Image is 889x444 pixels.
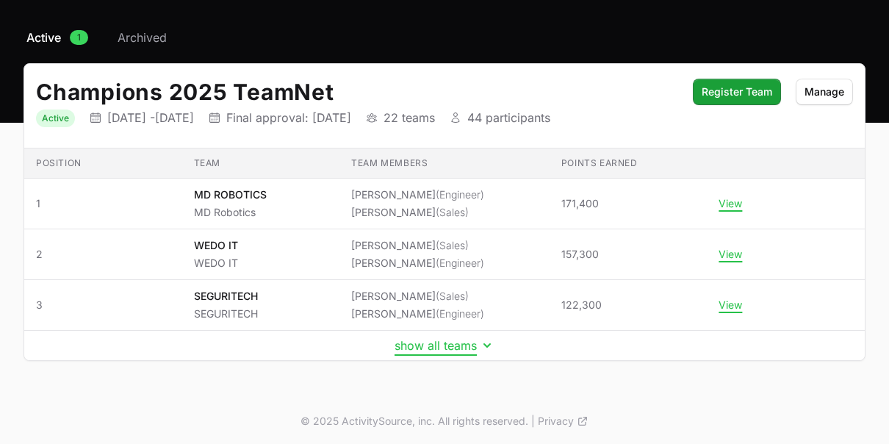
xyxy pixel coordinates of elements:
th: Points earned [550,148,708,179]
button: View [719,298,742,312]
a: Archived [115,29,170,46]
li: [PERSON_NAME] [351,289,484,304]
a: Privacy [538,414,589,429]
span: 2 [36,247,170,262]
span: Active [26,29,61,46]
button: View [719,248,742,261]
p: WEDO IT [194,256,238,271]
button: show all teams [395,338,494,353]
h2: Champions 2025 TeamNet [36,79,678,105]
th: Position [24,148,182,179]
p: SEGURITECH [194,289,258,304]
span: Archived [118,29,167,46]
a: Active1 [24,29,91,46]
li: [PERSON_NAME] [351,238,484,253]
li: [PERSON_NAME] [351,307,484,321]
span: 122,300 [561,298,602,312]
li: [PERSON_NAME] [351,187,484,202]
p: MD Robotics [194,205,267,220]
span: (Sales) [436,290,469,302]
span: 157,300 [561,247,599,262]
span: 1 [70,30,88,45]
span: Register Team [702,83,772,101]
button: View [719,197,742,210]
span: Manage [805,83,844,101]
span: (Engineer) [436,307,484,320]
p: © 2025 ActivitySource, inc. All rights reserved. [300,414,528,429]
p: SEGURITECH [194,307,258,321]
p: WEDO IT [194,238,238,253]
li: [PERSON_NAME] [351,205,484,220]
button: Register Team [693,79,781,105]
li: [PERSON_NAME] [351,256,484,271]
div: Initiative details [24,63,865,361]
nav: Initiative activity log navigation [24,29,865,46]
th: Team [182,148,340,179]
p: MD ROBOTICS [194,187,267,202]
span: 1 [36,196,170,211]
p: [DATE] - [DATE] [107,110,194,125]
th: Team members [339,148,550,179]
p: 44 participants [467,110,550,125]
span: 171,400 [561,196,599,211]
span: (Sales) [436,239,469,251]
span: | [531,414,535,429]
span: (Engineer) [436,188,484,201]
span: (Engineer) [436,257,484,269]
span: (Sales) [436,206,469,218]
p: Final approval: [DATE] [226,110,351,125]
p: 22 teams [384,110,435,125]
span: 3 [36,298,170,312]
button: Manage [796,79,853,105]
